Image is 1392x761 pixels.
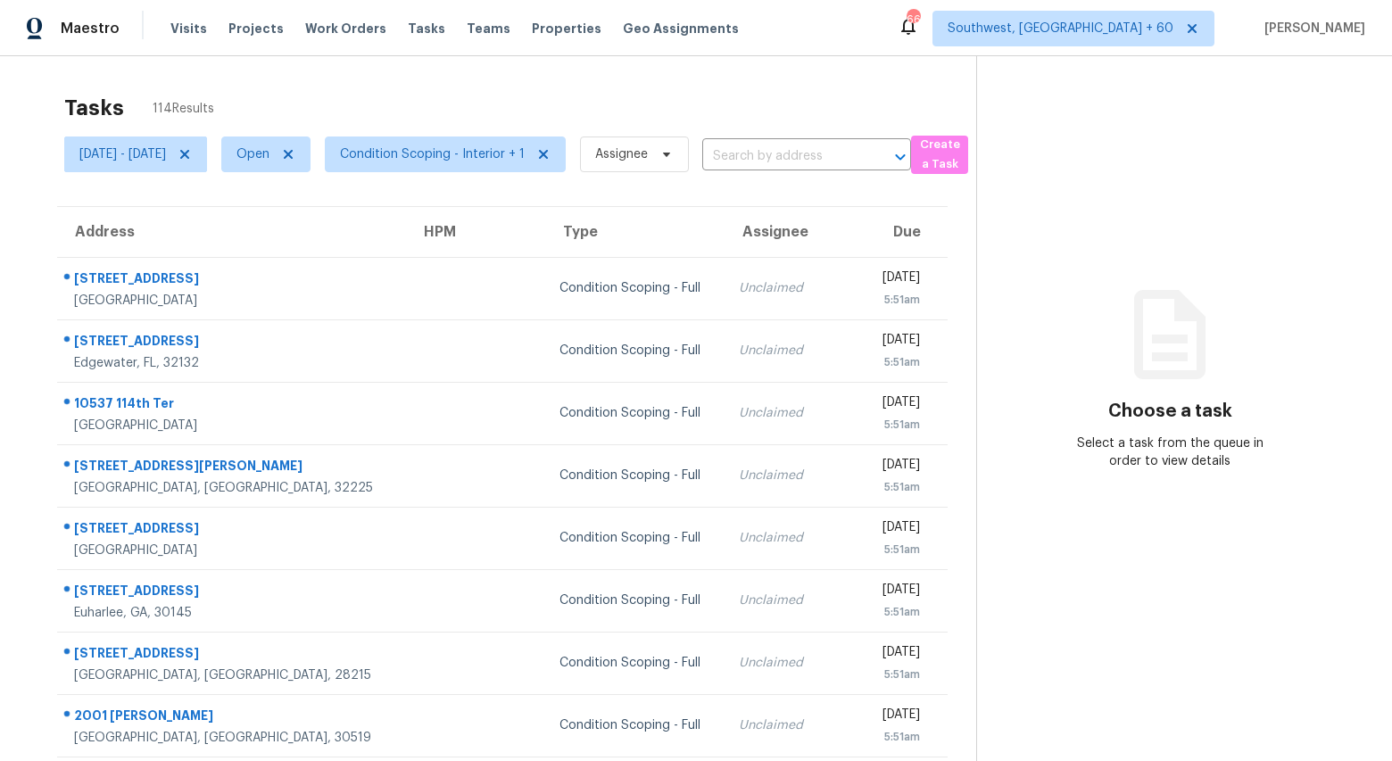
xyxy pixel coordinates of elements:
[948,20,1173,37] span: Southwest, [GEOGRAPHIC_DATA] + 60
[559,716,709,734] div: Condition Scoping - Full
[911,136,968,174] button: Create a Task
[74,292,392,310] div: [GEOGRAPHIC_DATA]
[228,20,284,37] span: Projects
[739,591,849,609] div: Unclaimed
[1257,20,1365,37] span: [PERSON_NAME]
[559,529,709,547] div: Condition Scoping - Full
[878,331,920,353] div: [DATE]
[559,654,709,672] div: Condition Scoping - Full
[878,666,920,683] div: 5:51am
[878,728,920,746] div: 5:51am
[74,332,392,354] div: [STREET_ADDRESS]
[739,342,849,360] div: Unclaimed
[74,666,392,684] div: [GEOGRAPHIC_DATA], [GEOGRAPHIC_DATA], 28215
[878,269,920,291] div: [DATE]
[340,145,525,163] span: Condition Scoping - Interior + 1
[595,145,648,163] span: Assignee
[878,518,920,541] div: [DATE]
[559,591,709,609] div: Condition Scoping - Full
[702,143,861,170] input: Search by address
[74,269,392,292] div: [STREET_ADDRESS]
[739,279,849,297] div: Unclaimed
[74,417,392,434] div: [GEOGRAPHIC_DATA]
[739,654,849,672] div: Unclaimed
[878,456,920,478] div: [DATE]
[878,541,920,558] div: 5:51am
[170,20,207,37] span: Visits
[74,644,392,666] div: [STREET_ADDRESS]
[1073,434,1267,470] div: Select a task from the queue in order to view details
[74,604,392,622] div: Euharlee, GA, 30145
[559,467,709,484] div: Condition Scoping - Full
[878,643,920,666] div: [DATE]
[74,479,392,497] div: [GEOGRAPHIC_DATA], [GEOGRAPHIC_DATA], 32225
[739,467,849,484] div: Unclaimed
[74,729,392,747] div: [GEOGRAPHIC_DATA], [GEOGRAPHIC_DATA], 30519
[532,20,601,37] span: Properties
[739,716,849,734] div: Unclaimed
[74,519,392,542] div: [STREET_ADDRESS]
[236,145,269,163] span: Open
[559,342,709,360] div: Condition Scoping - Full
[408,22,445,35] span: Tasks
[545,207,724,257] th: Type
[74,582,392,604] div: [STREET_ADDRESS]
[739,529,849,547] div: Unclaimed
[79,145,166,163] span: [DATE] - [DATE]
[559,279,709,297] div: Condition Scoping - Full
[1108,402,1232,420] h3: Choose a task
[305,20,386,37] span: Work Orders
[878,353,920,371] div: 5:51am
[878,291,920,309] div: 5:51am
[878,393,920,416] div: [DATE]
[725,207,864,257] th: Assignee
[153,100,214,118] span: 114 Results
[61,20,120,37] span: Maestro
[406,207,545,257] th: HPM
[878,603,920,621] div: 5:51am
[878,416,920,434] div: 5:51am
[623,20,739,37] span: Geo Assignments
[74,354,392,372] div: Edgewater, FL, 32132
[878,478,920,496] div: 5:51am
[878,706,920,728] div: [DATE]
[559,404,709,422] div: Condition Scoping - Full
[907,11,919,29] div: 666
[864,207,948,257] th: Due
[74,707,392,729] div: 2001 [PERSON_NAME]
[920,135,959,176] span: Create a Task
[74,542,392,559] div: [GEOGRAPHIC_DATA]
[888,145,913,170] button: Open
[878,581,920,603] div: [DATE]
[74,394,392,417] div: 10537 114th Ter
[64,99,124,117] h2: Tasks
[57,207,406,257] th: Address
[467,20,510,37] span: Teams
[739,404,849,422] div: Unclaimed
[74,457,392,479] div: [STREET_ADDRESS][PERSON_NAME]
